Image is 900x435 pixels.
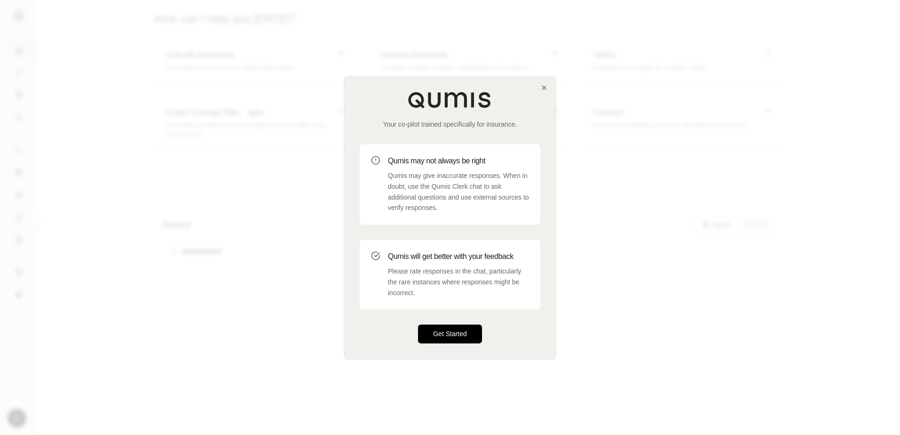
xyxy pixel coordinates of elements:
[388,170,529,213] p: Qumis may give inaccurate responses. When in doubt, use the Qumis Clerk chat to ask additional qu...
[388,155,529,167] h3: Qumis may not always be right
[388,251,529,262] h3: Qumis will get better with your feedback
[388,266,529,298] p: Please rate responses in the chat, particularly the rare instances where responses might be incor...
[360,120,540,129] p: Your co-pilot trained specifically for insurance.
[408,91,492,108] img: Qumis Logo
[418,325,482,344] button: Get Started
